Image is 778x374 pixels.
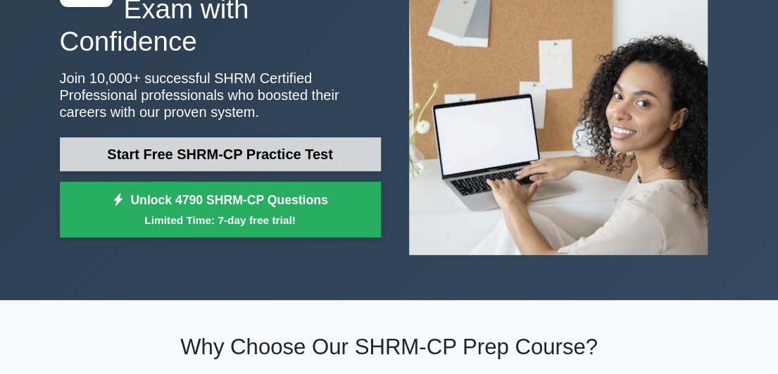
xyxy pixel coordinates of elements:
a: Start Free SHRM-CP Practice Test [60,137,381,171]
h2: Why Choose Our SHRM-CP Prep Course? [60,334,719,360]
a: Unlock 4790 SHRM-CP QuestionsLimited Time: 7-day free trial! [60,182,381,238]
p: Join 10,000+ successful SHRM Certified Professional professionals who boosted their careers with ... [60,70,381,120]
small: Limited Time: 7-day free trial! [77,212,363,228]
